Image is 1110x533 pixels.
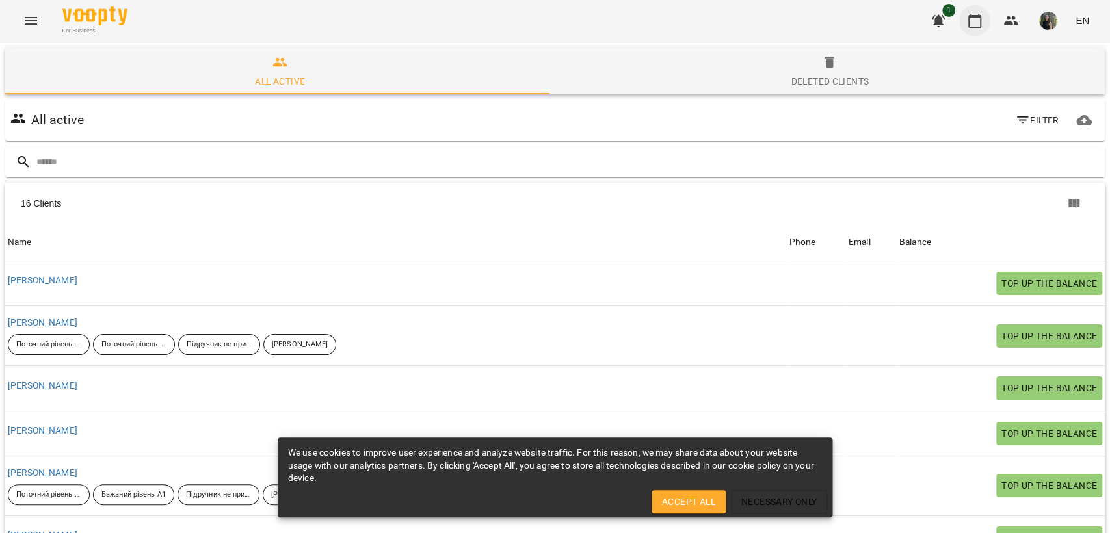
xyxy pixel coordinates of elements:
p: Підручник не призначений [186,489,251,500]
button: Top up the balance [996,422,1102,445]
p: Підручник не призначений [187,339,252,350]
button: Top up the balance [996,272,1102,295]
div: Поточний рівень А2 [93,334,175,355]
button: Top up the balance [996,474,1102,497]
span: EN [1076,14,1089,27]
img: Voopty Logo [62,6,127,25]
a: [PERSON_NAME] [8,380,77,391]
div: Phone [789,235,815,250]
a: [PERSON_NAME] [8,467,77,478]
span: Email [849,235,894,250]
div: Name [8,235,32,250]
button: EN [1070,8,1094,32]
button: Menu [16,5,47,36]
a: [PERSON_NAME] [8,425,77,435]
div: Balance [899,235,931,250]
a: [PERSON_NAME] [8,317,77,328]
span: Top up the balance [1001,380,1097,396]
div: Table Toolbar [5,183,1105,224]
a: [PERSON_NAME] [8,275,77,285]
p: [PERSON_NAME] [272,339,328,350]
span: Balance [899,235,1102,250]
p: Поточний рівень А1 [16,489,81,500]
button: Top up the balance [996,376,1102,400]
p: Поточний рівень А1 [16,339,81,350]
p: Бажаний рівень А1 [101,489,166,500]
p: Поточний рівень А2 [101,339,166,350]
button: Accept All [652,490,726,513]
div: Sort [789,235,815,250]
span: Name [8,235,784,250]
div: Sort [899,235,931,250]
span: Filter [1015,112,1059,128]
div: Підручник не призначений [178,334,260,355]
span: 1 [942,4,955,17]
div: We use cookies to improve user experience and analyze website traffic. For this reason, we may sh... [288,441,823,490]
div: Підручник не призначений [178,484,259,505]
span: Accept All [662,494,715,510]
span: For Business [62,27,127,35]
div: All active [255,73,305,89]
h6: All active [31,110,84,130]
div: Поточний рівень А1 [8,484,90,505]
div: Deleted clients [791,73,869,89]
button: Filter [1010,109,1064,132]
button: Top up the balance [996,324,1102,348]
div: Sort [8,235,32,250]
div: [PERSON_NAME] [263,334,336,355]
div: Бажаний рівень А1 [93,484,174,505]
span: Top up the balance [1001,328,1097,344]
span: Necessary Only [741,494,817,510]
button: Columns view [1058,188,1089,219]
img: cee650bf85ea97b15583ede96205305a.jpg [1039,12,1057,30]
span: Top up the balance [1001,426,1097,441]
button: Necessary Only [731,490,828,513]
span: Top up the balance [1001,276,1097,291]
div: 16 Clients [21,197,560,210]
span: Top up the balance [1001,478,1097,493]
div: Email [849,235,871,250]
p: [PERSON_NAME] [271,489,327,500]
span: Phone [789,235,843,250]
div: Sort [849,235,871,250]
div: [PERSON_NAME] [263,484,336,505]
div: Поточний рівень А1 [8,334,90,355]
